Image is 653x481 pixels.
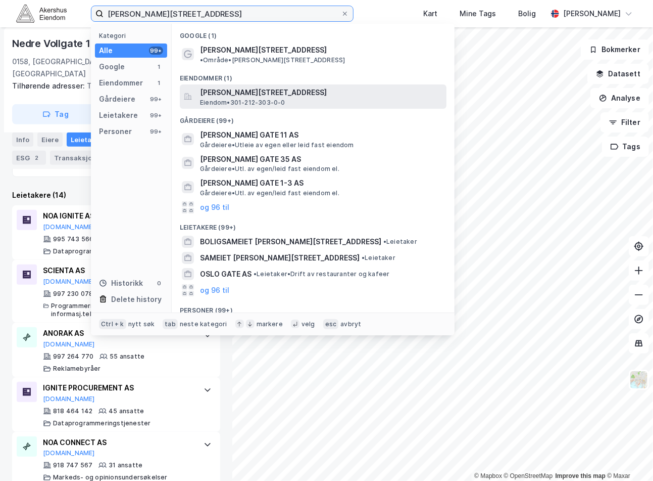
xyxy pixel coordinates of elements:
span: Gårdeiere • Utleie av egen eller leid fast eiendom [200,141,354,149]
button: [DOMAIN_NAME] [43,340,95,348]
button: og 96 til [200,284,229,296]
div: Historikk [99,277,143,289]
div: Leietakere [67,133,123,147]
div: Leietakere (14) [12,189,220,201]
div: markere [257,320,283,328]
span: Leietaker • Drift av restauranter og kafeer [254,270,389,278]
button: og 96 til [200,201,229,213]
div: Leietakere (99+) [172,215,455,234]
span: Gårdeiere • Utl. av egen/leid fast eiendom el. [200,189,339,197]
div: 0158, [GEOGRAPHIC_DATA], [GEOGRAPHIC_DATA] [12,56,139,80]
div: Eiendommer (1) [172,66,455,84]
div: 55 ansatte [110,353,144,361]
span: SAMEIET [PERSON_NAME][STREET_ADDRESS] [200,252,360,264]
div: Personer [99,125,132,138]
input: Søk på adresse, matrikkel, gårdeiere, leietakere eller personer [104,6,341,21]
div: NOA IGNITE AS [43,210,193,222]
div: Google (1) [172,24,455,42]
div: ESG [12,151,46,165]
a: Improve this map [556,472,606,479]
span: • [254,270,257,278]
div: velg [302,320,315,328]
div: Kontrollprogram for chat [602,432,653,481]
div: NOA CONNECT AS [43,436,193,449]
span: Gårdeiere • Utl. av egen/leid fast eiendom el. [200,165,339,173]
span: • [200,56,203,64]
span: Leietaker [362,254,395,262]
div: Leietakere [99,109,138,121]
div: [PERSON_NAME] [563,8,621,20]
div: Google [99,61,125,73]
iframe: Chat Widget [602,432,653,481]
span: [PERSON_NAME] GATE 1-3 AS [200,177,442,189]
div: Tollbugata 34 [12,80,212,92]
span: • [383,238,386,245]
div: IGNITE PROCUREMENT AS [43,382,193,394]
div: 1 [155,79,163,87]
div: Gårdeiere [99,93,135,105]
div: 31 ansatte [109,461,142,469]
img: akershus-eiendom-logo.9091f326c980b4bce74ccdd9f866810c.svg [16,5,67,22]
span: OSLO GATE AS [200,268,252,280]
div: Dataprogrammeringstjenester [53,419,150,427]
span: • [362,254,365,261]
button: Datasett [587,64,649,84]
div: Nedre Vollgate 11 [12,35,97,52]
div: Transaksjoner [50,151,119,165]
span: Tilhørende adresser: [12,81,87,90]
button: Bokmerker [581,39,649,60]
button: Tags [602,137,649,157]
div: Eiendommer [99,77,143,89]
span: BOLIGSAMEIET [PERSON_NAME][STREET_ADDRESS] [200,236,381,248]
button: [DOMAIN_NAME] [43,395,95,403]
div: Reklamebyråer [53,365,101,373]
button: [DOMAIN_NAME] [43,449,95,457]
a: Mapbox [474,472,502,479]
div: Programmeringstjenester, Kons.virks. tilkn. informasj.tekn. [51,302,193,318]
div: 2 [32,153,42,163]
span: [PERSON_NAME] GATE 11 AS [200,129,442,141]
div: avbryt [340,320,361,328]
img: Z [629,370,648,389]
div: Kart [423,8,437,20]
div: 997 264 770 [53,353,93,361]
div: 0 [155,279,163,287]
span: [PERSON_NAME][STREET_ADDRESS] [200,86,442,99]
div: Alle [99,45,113,57]
button: Tag [12,104,99,124]
div: Mine Tags [460,8,496,20]
div: Gårdeiere (99+) [172,109,455,127]
div: esc [323,319,339,329]
div: 918 747 567 [53,461,92,469]
button: [DOMAIN_NAME] [43,223,95,231]
div: 99+ [149,47,163,55]
div: neste kategori [180,320,227,328]
div: 99+ [149,95,163,103]
div: 1 [155,63,163,71]
a: OpenStreetMap [504,472,553,479]
span: [PERSON_NAME][STREET_ADDRESS] [200,44,327,56]
span: Eiendom • 301-212-303-0-0 [200,99,285,107]
div: Ctrl + k [99,319,126,329]
div: 995 743 566 [53,235,93,243]
div: 99+ [149,127,163,136]
button: Filter [600,112,649,133]
div: nytt søk [128,320,155,328]
span: Leietaker [383,238,417,246]
div: Delete history [111,293,162,305]
span: Område • [PERSON_NAME][STREET_ADDRESS] [200,56,345,64]
div: Dataprogrammeringstjenester [53,247,150,255]
div: 997 230 078 [53,290,93,298]
div: Eiere [37,133,63,147]
div: Info [12,133,33,147]
div: Kategori [99,32,167,39]
button: [DOMAIN_NAME] [43,278,95,286]
div: tab [163,319,178,329]
div: Personer (99+) [172,298,455,317]
button: Analyse [590,88,649,108]
div: 99+ [149,111,163,119]
div: SCIENTA AS [43,265,193,277]
div: Bolig [518,8,536,20]
span: [PERSON_NAME] GATE 35 AS [200,153,442,165]
div: ANORAK AS [43,327,193,339]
